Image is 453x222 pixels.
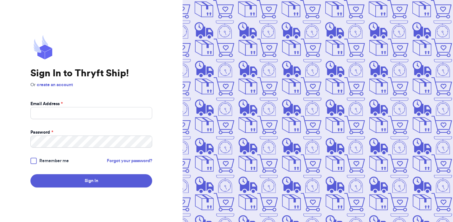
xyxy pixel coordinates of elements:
label: Password [30,129,53,136]
span: Remember me [39,158,69,164]
a: create an account [37,83,73,87]
label: Email Address [30,101,63,107]
a: Forgot your password? [107,158,152,164]
p: Or [30,82,152,88]
h1: Sign In to Thryft Ship! [30,68,152,79]
button: Sign In [30,174,152,187]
